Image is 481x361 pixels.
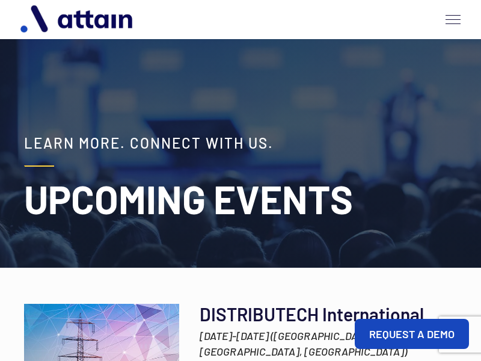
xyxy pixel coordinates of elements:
img: logo [14,1,141,39]
h1: UPCOMING EVENTS [24,179,457,220]
a: REQUEST A DEMO [355,319,469,349]
p: LEARN MORE. CONNECT WITH US. [24,132,457,153]
a: DISTRIBUTECH International [200,306,457,322]
div: [DATE]-[DATE] ([GEOGRAPHIC_DATA], [GEOGRAPHIC_DATA], [GEOGRAPHIC_DATA]) [200,328,457,359]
